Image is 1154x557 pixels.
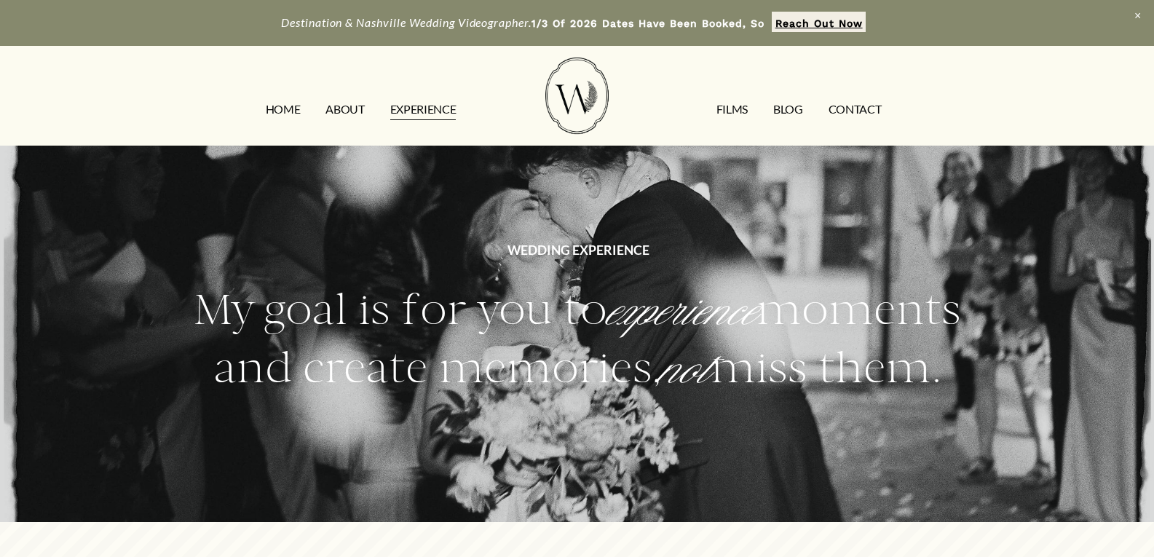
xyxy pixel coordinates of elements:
[266,98,301,121] a: HOME
[607,285,756,339] em: experience
[545,58,608,134] img: Wild Fern Weddings
[390,98,457,121] a: EXPERIENCE
[507,242,649,258] strong: WEDDING EXPERIENCE
[716,98,748,121] a: FILMS
[773,98,803,121] a: Blog
[829,98,882,121] a: CONTACT
[162,282,991,398] h2: My goal is for you to moments and create memories, miss them.
[772,12,866,32] a: Reach Out Now
[325,98,364,121] a: ABOUT
[775,17,863,29] strong: Reach Out Now
[660,343,711,397] em: not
